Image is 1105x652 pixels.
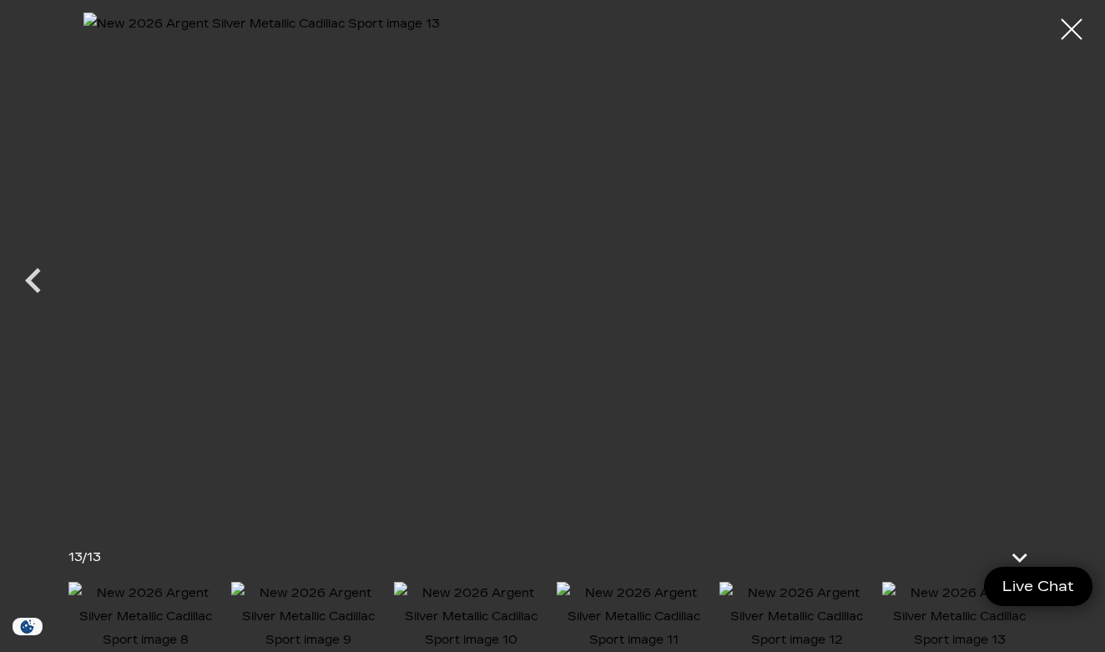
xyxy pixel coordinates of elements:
div: Previous [8,247,58,322]
section: Click to Open Cookie Consent Modal [8,618,47,635]
img: New 2026 Argent Silver Metallic Cadillac Sport image 13 [882,582,1037,652]
span: 13 [68,550,82,564]
div: / [68,546,101,569]
img: Opt-Out Icon [8,618,47,635]
img: New 2026 Argent Silver Metallic Cadillac Sport image 13 [83,13,1022,518]
img: New 2026 Argent Silver Metallic Cadillac Sport image 9 [231,582,386,652]
span: 13 [87,550,101,564]
img: New 2026 Argent Silver Metallic Cadillac Sport image 11 [557,582,711,652]
img: New 2026 Argent Silver Metallic Cadillac Sport image 8 [68,582,223,652]
span: Live Chat [994,577,1082,596]
a: Live Chat [984,567,1092,606]
img: New 2026 Argent Silver Metallic Cadillac Sport image 12 [719,582,874,652]
img: New 2026 Argent Silver Metallic Cadillac Sport image 10 [394,582,548,652]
